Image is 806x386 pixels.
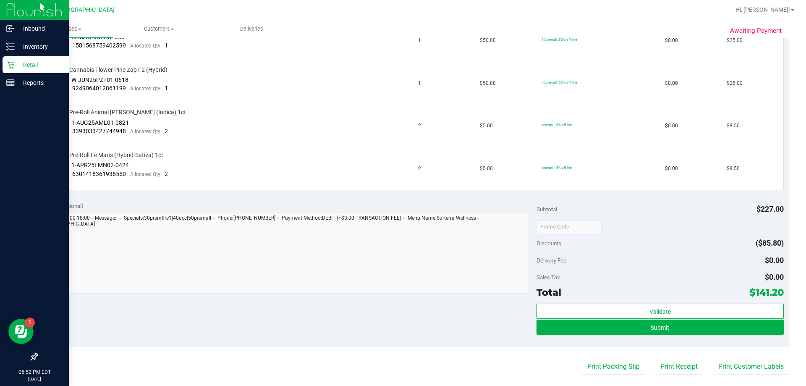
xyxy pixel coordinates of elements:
span: $0.00 [665,122,678,130]
p: [DATE] [4,376,65,382]
span: Allocated Qty [130,171,160,177]
span: 1581568759402599 [72,42,126,49]
span: 1 [165,42,168,49]
span: $0.00 [765,273,784,281]
span: Submit [651,324,669,331]
iframe: Resource center unread badge [25,318,35,328]
p: Inventory [15,42,65,52]
span: Customers [113,25,205,33]
span: $0.00 [665,37,678,45]
button: Print Receipt [655,359,703,375]
span: $8.50 [727,122,740,130]
span: Discounts [536,236,561,251]
span: Allocated Qty [130,86,160,92]
span: 1 [165,85,168,92]
span: 50premall: 50% off line [542,80,577,84]
span: W-JUN25PZT01-0618 [71,76,128,83]
span: $25.00 [727,37,743,45]
button: Submit [536,320,783,335]
span: Allocated Qty [130,43,160,49]
span: $50.00 [480,37,496,45]
a: Customers [113,20,206,38]
inline-svg: Inventory [6,42,15,51]
button: Print Customer Labels [713,359,789,375]
span: Awaiting Payment [730,26,782,36]
span: ($85.80) [756,239,784,247]
inline-svg: Retail [6,60,15,69]
span: $227.00 [756,205,784,213]
span: 1-APR25LMN02-0424 [71,162,129,168]
span: W-MAY25BLT02-0604 [71,34,128,40]
span: 1 [418,79,421,87]
p: Retail [15,60,65,70]
span: FT 0.5g Pre-Roll Le Mans (Hybrid-Sativa) 1ct [48,151,163,159]
span: $0.00 [665,79,678,87]
span: veteran: 15% off line [542,165,572,170]
span: 2 [165,128,168,134]
span: 9249064012861199 [72,85,126,92]
span: $0.00 [765,256,784,265]
inline-svg: Inbound [6,24,15,33]
span: $5.00 [480,165,493,173]
button: Validate [536,304,783,319]
span: Validate [649,308,671,315]
span: 2 [418,122,421,130]
span: 2 [418,165,421,173]
span: FT 3.5g Cannabis Flower Pine Zap F2 (Hybrid) [48,66,167,74]
span: FT 0.5g Pre-Roll Animal [PERSON_NAME] (Indica) 1ct [48,108,186,116]
span: 2 [165,171,168,177]
a: Deliveries [205,20,298,38]
span: $50.00 [480,79,496,87]
button: Print Packing Slip [582,359,645,375]
span: 50premall: 50% off line [542,37,577,42]
iframe: Resource center [8,319,34,344]
span: Deliveries [229,25,275,33]
span: 3393033427744948 [72,128,126,134]
inline-svg: Reports [6,79,15,87]
input: Promo Code [536,221,602,233]
span: Hi, [PERSON_NAME]! [735,6,790,13]
p: 05:52 PM EDT [4,368,65,376]
span: Total [536,286,561,298]
span: 1-AUG25AML01-0821 [71,119,129,126]
span: $25.00 [727,79,743,87]
span: Subtotal [536,206,557,213]
p: Reports [15,78,65,88]
span: 1 [418,37,421,45]
span: veteran: 15% off line [542,123,572,127]
span: $0.00 [665,165,678,173]
span: $141.20 [749,286,784,298]
span: Sales Tax [536,274,560,281]
span: $5.00 [480,122,493,130]
span: 6301418361936550 [72,171,126,177]
p: Inbound [15,24,65,34]
span: $8.50 [727,165,740,173]
span: Delivery Fee [536,257,566,264]
span: [GEOGRAPHIC_DATA] [57,6,115,13]
span: Allocated Qty [130,129,160,134]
